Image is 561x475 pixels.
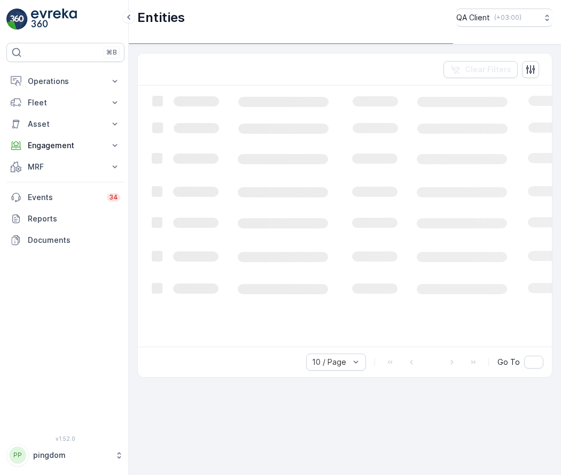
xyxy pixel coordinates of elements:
[9,447,26,464] div: PP
[443,61,518,78] button: Clear Filters
[33,450,110,461] p: pingdom
[6,156,124,178] button: MRF
[28,97,103,108] p: Fleet
[6,9,28,30] img: logo
[6,187,124,208] a: Events34
[456,12,490,23] p: QA Client
[497,357,520,367] span: Go To
[6,208,124,229] a: Reports
[106,48,117,57] p: ⌘B
[6,71,124,92] button: Operations
[6,435,124,442] span: v 1.52.0
[28,76,103,87] p: Operations
[31,9,77,30] img: logo_light-DOdMpM7g.png
[494,13,521,22] p: ( +03:00 )
[6,135,124,156] button: Engagement
[28,192,100,203] p: Events
[28,235,120,246] p: Documents
[6,113,124,135] button: Asset
[6,444,124,466] button: PPpingdom
[28,140,103,151] p: Engagement
[28,162,103,172] p: MRF
[28,213,120,224] p: Reports
[109,193,118,202] p: 34
[6,92,124,113] button: Fleet
[465,64,511,75] p: Clear Filters
[137,9,185,26] p: Entities
[28,119,103,129] p: Asset
[6,229,124,251] a: Documents
[456,9,552,27] button: QA Client(+03:00)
